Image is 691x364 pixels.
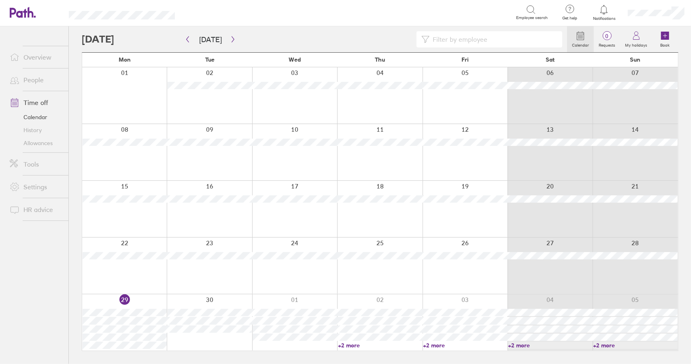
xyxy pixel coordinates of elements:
[620,41,652,48] label: My holidays
[567,41,594,48] label: Calendar
[375,56,385,63] span: Thu
[620,26,652,52] a: My holidays
[656,41,675,48] label: Book
[630,56,641,63] span: Sun
[652,26,678,52] a: Book
[429,32,557,47] input: Filter by employee
[546,56,555,63] span: Sat
[3,94,68,111] a: Time off
[3,111,68,124] a: Calendar
[567,26,594,52] a: Calendar
[594,33,620,39] span: 0
[3,124,68,137] a: History
[508,342,592,349] a: +2 more
[3,49,68,65] a: Overview
[193,33,228,46] button: [DATE]
[338,342,422,349] a: +2 more
[594,26,620,52] a: 0Requests
[516,15,548,20] span: Employee search
[591,4,617,21] a: Notifications
[461,56,469,63] span: Fri
[197,9,217,16] div: Search
[557,16,583,21] span: Get help
[3,156,68,172] a: Tools
[423,342,507,349] a: +2 more
[594,41,620,48] label: Requests
[3,137,68,150] a: Allowances
[591,16,617,21] span: Notifications
[3,179,68,195] a: Settings
[3,72,68,88] a: People
[205,56,215,63] span: Tue
[593,342,678,349] a: +2 more
[119,56,131,63] span: Mon
[289,56,301,63] span: Wed
[3,201,68,218] a: HR advice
